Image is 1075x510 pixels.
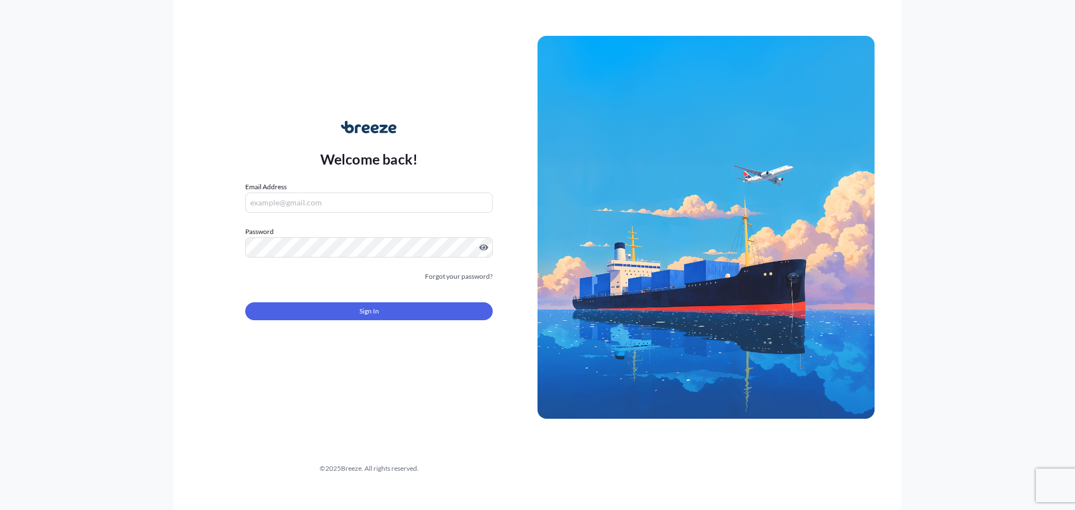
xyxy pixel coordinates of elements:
span: Sign In [359,306,379,317]
img: Ship illustration [537,36,875,419]
label: Email Address [245,181,287,193]
button: Show password [479,243,488,252]
button: Sign In [245,302,493,320]
input: example@gmail.com [245,193,493,213]
a: Forgot your password? [425,271,493,282]
p: Welcome back! [320,150,418,168]
label: Password [245,226,493,237]
div: © 2025 Breeze. All rights reserved. [200,463,537,474]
